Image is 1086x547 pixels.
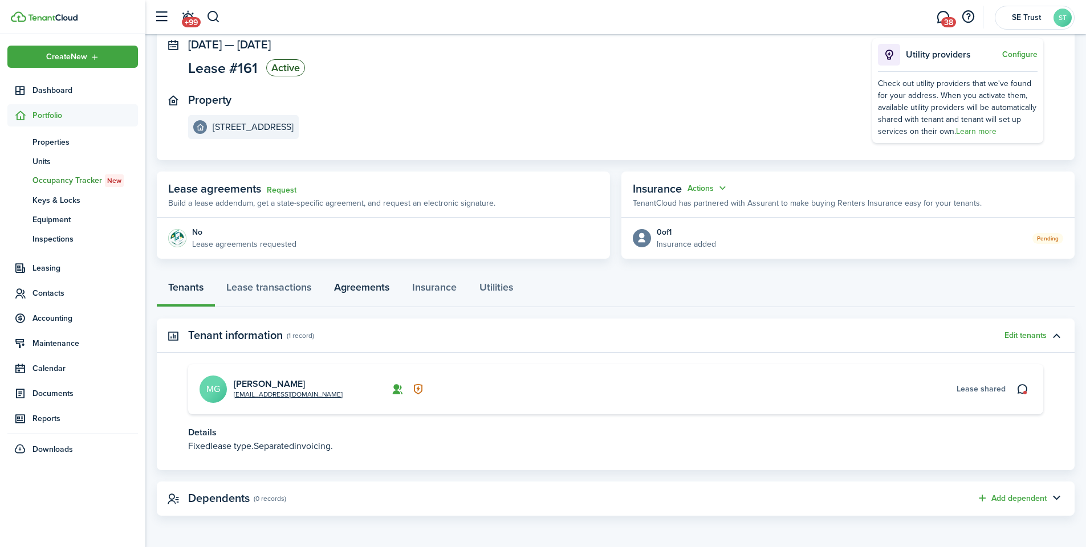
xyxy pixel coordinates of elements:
span: Reports [32,413,138,424]
span: Equipment [32,214,138,226]
status: Active [266,59,305,76]
div: No [192,226,296,238]
span: Maintenance [32,337,138,349]
p: Build a lease addendum, get a state-specific agreement, and request an electronic signature. [168,197,495,209]
a: Lease transactions [215,273,323,307]
button: Search [206,7,221,27]
p: Fixed Separated [188,439,1043,453]
span: invoicing. [294,439,333,452]
a: Messaging [932,3,954,32]
a: Properties [7,132,138,152]
span: New [107,175,121,186]
span: Lease agreements [168,180,261,197]
span: Create New [46,53,87,61]
button: Open menu [7,46,138,68]
span: Occupancy Tracker [32,174,138,187]
span: Leasing [32,262,138,274]
span: Accounting [32,312,138,324]
a: Occupancy TrackerNew [7,171,138,190]
panel-main-title: Tenant information [188,329,283,342]
a: Equipment [7,210,138,229]
p: Insurance added [657,238,716,250]
span: Properties [32,136,138,148]
panel-main-title: Dependents [188,492,250,505]
a: Insurance [401,273,468,307]
a: Request [267,186,296,195]
span: Downloads [32,443,73,455]
p: TenantCloud has partnered with Assurant to make buying Renters Insurance easy for your tenants. [633,197,982,209]
a: Learn more [956,125,996,137]
span: Insurance [633,180,682,197]
button: Toggle accordion [1047,489,1066,508]
e-details-info-title: [STREET_ADDRESS] [213,122,294,132]
button: Open sidebar [151,6,172,28]
span: Inspections [32,233,138,245]
span: [DATE] [237,36,271,53]
span: 38 [941,17,956,27]
panel-main-title: Property [188,93,231,107]
button: Edit tenants [1004,331,1047,340]
img: TenantCloud [28,14,78,21]
div: 0 of 1 [657,226,716,238]
span: Units [32,156,138,168]
a: Inspections [7,229,138,248]
button: Open resource center [958,7,978,27]
div: Check out utility providers that we've found for your address. When you activate them, available ... [878,77,1038,137]
span: Lease shared [957,383,1006,395]
span: Keys & Locks [32,194,138,206]
a: Units [7,152,138,171]
a: [PERSON_NAME] [234,377,305,390]
button: Open menu [688,182,729,195]
span: [DATE] [188,36,222,53]
a: Utilities [468,273,524,307]
p: Lease agreements requested [192,238,296,250]
span: Lease #161 [188,61,258,75]
span: lease type. [210,439,254,452]
span: Dashboard [32,84,138,96]
button: Toggle accordion [1047,326,1066,345]
p: Details [188,426,1043,439]
span: Contacts [32,287,138,299]
status: Pending [1032,233,1063,244]
a: Dashboard [7,79,138,101]
img: TenantCloud [11,11,26,22]
img: Agreement e-sign [168,229,186,247]
avatar-text: MG [200,375,227,403]
a: Notifications [177,3,198,32]
p: Utility providers [906,48,999,62]
button: Actions [688,182,729,195]
span: — [225,36,234,53]
panel-main-subtitle: (0 records) [254,493,286,504]
button: Configure [1002,50,1038,59]
span: Calendar [32,362,138,374]
span: +99 [182,17,201,27]
a: [EMAIL_ADDRESS][DOMAIN_NAME] [234,389,343,399]
button: Add dependent [977,492,1047,505]
panel-main-subtitle: (1 record) [287,330,314,341]
panel-main-body: Toggle accordion [157,364,1075,470]
a: Reports [7,407,138,430]
a: Keys & Locks [7,190,138,210]
avatar-text: ST [1054,9,1072,27]
span: SE Trust [1003,14,1049,22]
span: Documents [32,387,138,399]
span: Portfolio [32,109,138,121]
a: Agreements [323,273,401,307]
